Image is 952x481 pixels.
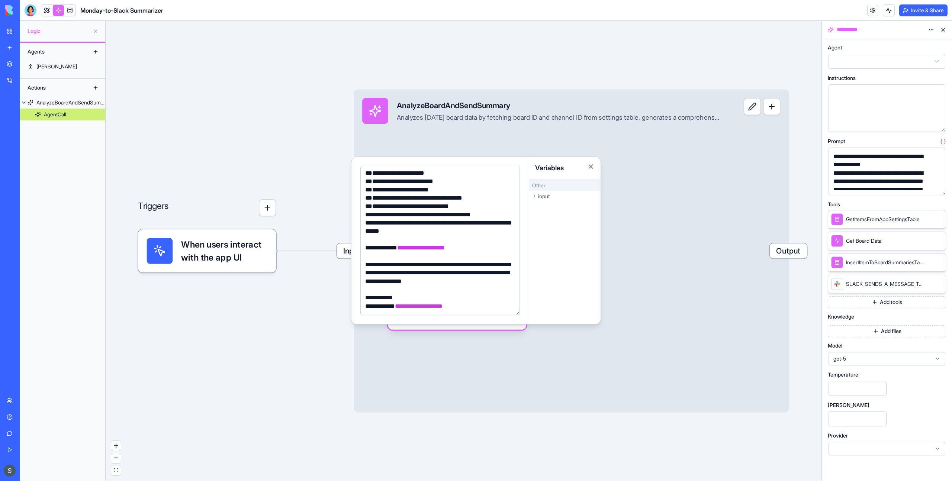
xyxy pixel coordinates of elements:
[397,113,720,122] div: Analyzes [DATE] board data by fetching board ID and channel ID from settings table, generates a c...
[535,164,564,172] span: Variables
[337,243,367,259] span: Input
[538,193,550,200] span: input
[532,182,546,188] span: Other
[111,453,121,463] button: zoom out
[111,465,121,475] button: fit view
[770,243,807,259] span: Output
[138,199,169,216] p: Triggers
[111,441,121,451] button: zoom in
[397,100,720,111] div: AnalyzeBoardAndSendSummary
[181,238,267,264] span: When users interact with the app UI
